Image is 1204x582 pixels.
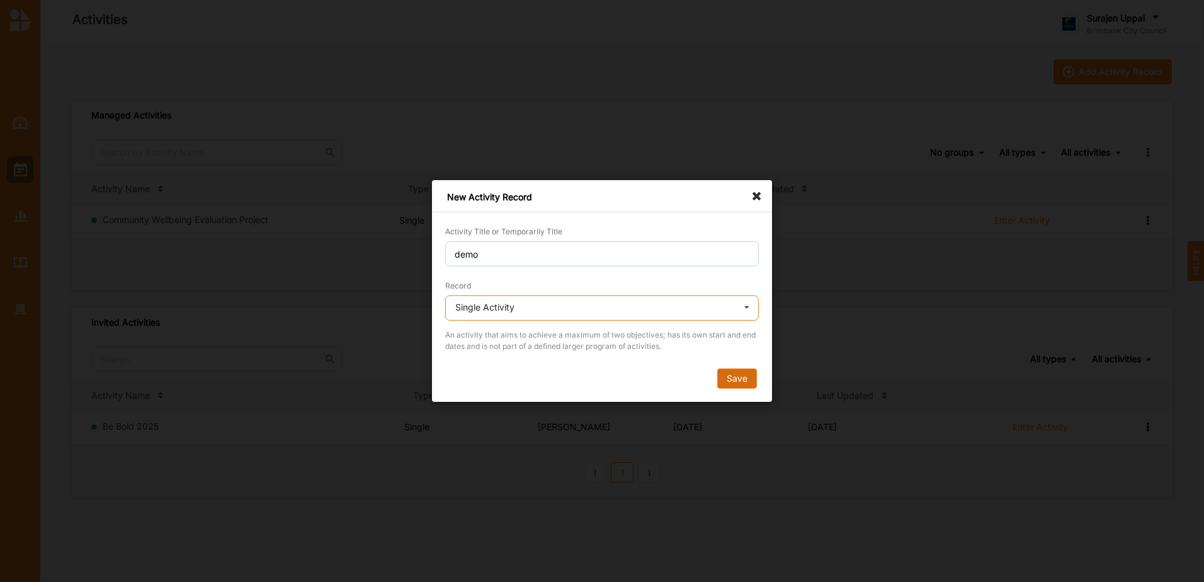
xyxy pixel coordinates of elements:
div: New Activity Record [432,180,772,212]
label: Record [445,281,471,291]
div: An activity that aims to achieve a maximum of two objectives; has its own start and end dates and... [445,329,759,352]
div: Single Activity [455,303,514,312]
button: Save [717,368,757,389]
input: Title [445,241,759,266]
label: Activity Title or Temporarily Title [445,227,562,237]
